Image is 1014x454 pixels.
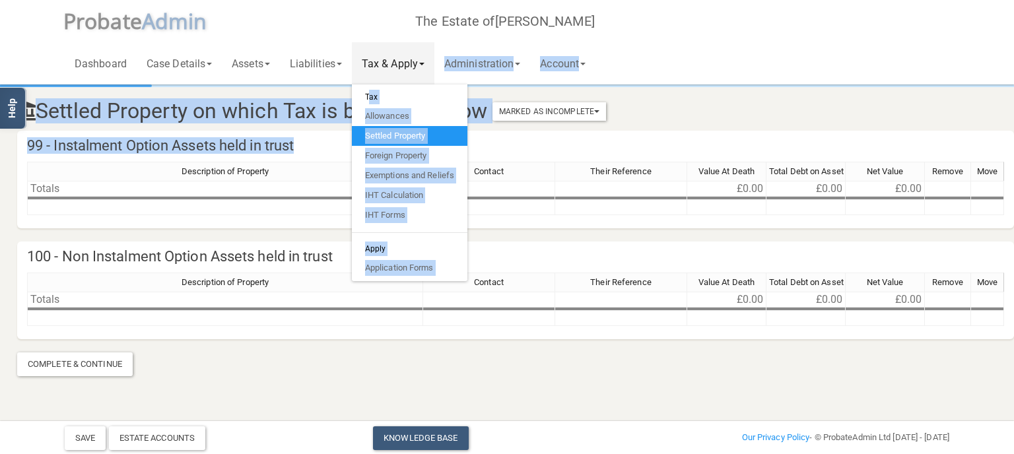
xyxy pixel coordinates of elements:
td: £0.00 [687,292,766,308]
span: dmin [155,7,207,35]
a: Account [530,42,595,84]
a: Liabilities [280,42,352,84]
a: Exemptions and Reliefs [352,166,467,185]
a: Application Forms [352,258,467,278]
a: Our Privacy Policy [742,432,810,442]
a: Settled Property [352,126,467,146]
span: Description of Property [182,277,269,287]
span: Move [977,166,997,176]
span: Contact [474,166,504,176]
span: Remove [932,277,963,287]
button: Save [65,426,106,450]
div: Complete & Continue [17,352,133,376]
a: Assets [222,42,280,84]
span: Contact [474,277,504,287]
td: Totals [27,181,423,197]
h4: 100 - Non Instalment Option Assets held in trust [17,242,1014,273]
a: IHT Forms [352,205,467,225]
h6: Apply [352,240,467,258]
a: Tax & Apply [352,42,434,84]
a: Case Details [137,42,222,84]
span: Remove [932,166,963,176]
td: £0.00 [766,181,846,197]
span: Value At Death [698,277,755,287]
button: Marked As Incomplete [492,102,606,121]
td: Totals [27,292,423,308]
a: Administration [434,42,530,84]
span: Description of Property [182,166,269,176]
span: Their Reference [590,166,652,176]
span: Total Debt on Asset [769,166,844,176]
span: P [63,7,142,35]
td: £0.00 [687,181,766,197]
div: - © ProbateAdmin Ltd [DATE] - [DATE] [658,430,959,445]
a: Dashboard [65,42,137,84]
span: Net Value [867,277,904,287]
span: robate [76,7,142,35]
td: £0.00 [766,292,846,308]
h4: 99 - Instalment Option Assets held in trust [17,131,1014,162]
span: A [142,7,207,35]
span: Their Reference [590,277,652,287]
span: Move [977,277,997,287]
a: Knowledge Base [373,426,468,450]
td: £0.00 [846,181,925,197]
a: Allowances [352,106,467,126]
span: Value At Death [698,166,755,176]
a: Foreign Property [352,146,467,166]
span: Total Debt on Asset [769,277,844,287]
h6: Tax [352,88,467,106]
span: Net Value [867,166,904,176]
a: IHT Calculation [352,185,467,205]
div: Estate Accounts [109,426,206,450]
td: £0.00 [846,292,925,308]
